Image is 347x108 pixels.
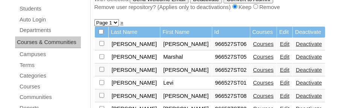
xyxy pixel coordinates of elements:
[109,90,160,103] td: [PERSON_NAME]
[293,27,325,38] td: Deactivate
[253,67,274,73] a: Courses
[296,80,322,86] a: Deactivate
[212,51,250,64] td: 966527ST05
[160,90,212,103] td: [PERSON_NAME]
[19,26,81,35] a: Departments
[280,54,289,60] a: Edit
[160,51,212,64] td: Marshal
[296,41,322,47] a: Deactivate
[94,3,340,11] div: Remove user repository? (Applies only to deactivations) Keep Remove
[280,80,289,86] a: Edit
[212,90,250,103] td: 966527ST08
[160,27,212,38] td: First Name
[160,38,212,51] td: [PERSON_NAME]
[19,82,81,91] a: Courses
[109,77,160,90] td: [PERSON_NAME]
[109,51,160,64] td: [PERSON_NAME]
[280,41,289,47] a: Edit
[19,93,81,102] a: Communities
[19,61,81,70] a: Terms
[280,93,289,99] a: Edit
[296,54,322,60] a: Deactivate
[253,93,274,99] a: Courses
[19,50,81,59] a: Campuses
[160,64,212,77] td: [PERSON_NAME]
[19,4,81,14] a: Students
[253,80,274,86] a: Courses
[296,93,322,99] a: Deactivate
[109,38,160,51] td: [PERSON_NAME]
[109,64,160,77] td: [PERSON_NAME]
[212,64,250,77] td: 966527ST02
[109,27,160,38] td: Last Name
[212,38,250,51] td: 966527ST06
[253,54,274,60] a: Courses
[120,20,123,26] a: »
[296,67,322,73] a: Deactivate
[15,37,81,49] div: Courses & Communities
[19,15,81,24] a: Auto Login
[277,27,292,38] td: Edit
[212,77,250,90] td: 966527ST01
[280,67,289,73] a: Edit
[160,77,212,90] td: Levi
[253,41,274,47] a: Courses
[212,27,250,38] td: Id
[250,27,277,38] td: Courses
[19,71,81,81] a: Categories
